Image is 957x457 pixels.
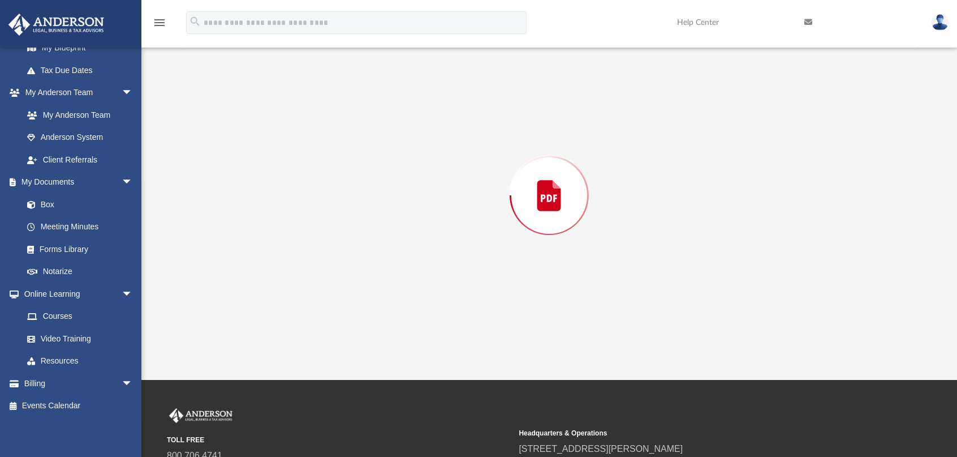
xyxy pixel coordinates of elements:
a: Anderson System [16,126,144,149]
a: Client Referrals [16,148,144,171]
a: My Anderson Team [16,104,139,126]
a: Notarize [16,260,144,283]
i: search [189,15,201,28]
div: Preview [182,20,916,342]
i: menu [153,16,166,29]
a: Online Learningarrow_drop_down [8,283,144,305]
a: Resources [16,350,144,373]
img: Anderson Advisors Platinum Portal [5,14,107,36]
a: My Anderson Teamarrow_drop_down [8,82,144,104]
span: arrow_drop_down [122,82,144,105]
span: arrow_drop_down [122,372,144,395]
a: Box [16,193,139,216]
a: Courses [16,305,144,328]
span: arrow_drop_down [122,171,144,194]
a: Forms Library [16,238,139,260]
a: Video Training [16,327,139,350]
small: Headquarters & Operations [519,428,863,438]
a: menu [153,22,166,29]
a: [STREET_ADDRESS][PERSON_NAME] [519,444,683,454]
a: Billingarrow_drop_down [8,372,150,395]
a: My Documentsarrow_drop_down [8,171,144,194]
span: arrow_drop_down [122,283,144,306]
img: Anderson Advisors Platinum Portal [167,408,235,423]
a: Meeting Minutes [16,216,144,238]
a: Tax Due Dates [16,59,150,82]
a: Events Calendar [8,395,150,417]
a: My Blueprint [16,37,144,59]
small: TOLL FREE [167,435,511,445]
img: User Pic [932,14,949,31]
